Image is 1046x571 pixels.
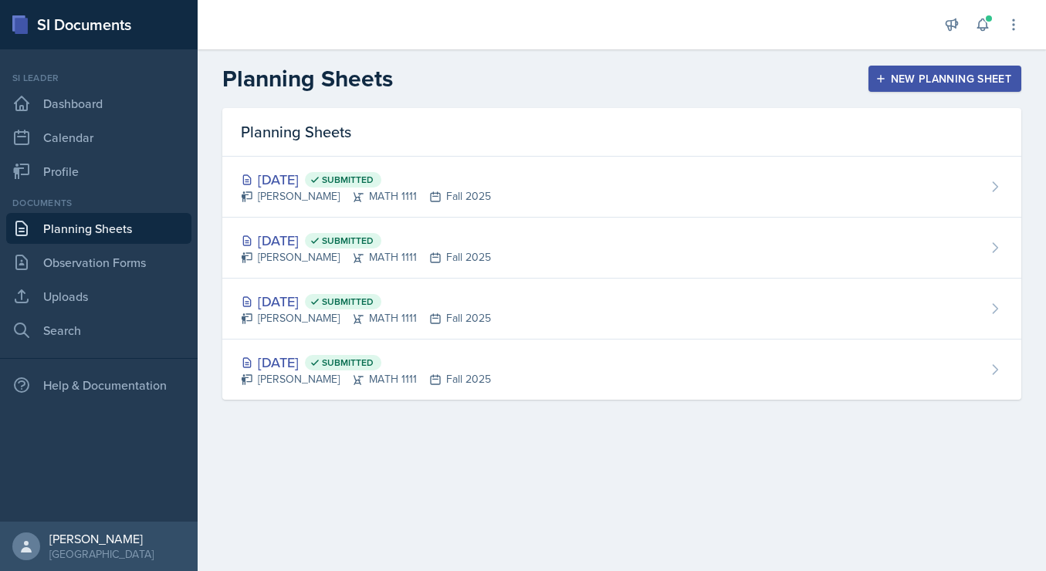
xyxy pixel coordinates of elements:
div: [DATE] [241,352,491,373]
div: Si leader [6,71,191,85]
div: [DATE] [241,230,491,251]
a: [DATE] Submitted [PERSON_NAME]MATH 1111Fall 2025 [222,157,1021,218]
div: [PERSON_NAME] MATH 1111 Fall 2025 [241,371,491,387]
a: Dashboard [6,88,191,119]
a: Uploads [6,281,191,312]
div: New Planning Sheet [878,73,1011,85]
a: Calendar [6,122,191,153]
div: Help & Documentation [6,370,191,400]
div: [PERSON_NAME] MATH 1111 Fall 2025 [241,310,491,326]
div: [DATE] [241,291,491,312]
span: Submitted [322,174,374,186]
div: [PERSON_NAME] MATH 1111 Fall 2025 [241,188,491,204]
div: Documents [6,196,191,210]
span: Submitted [322,235,374,247]
a: Search [6,315,191,346]
button: New Planning Sheet [868,66,1021,92]
span: Submitted [322,356,374,369]
h2: Planning Sheets [222,65,393,93]
a: [DATE] Submitted [PERSON_NAME]MATH 1111Fall 2025 [222,279,1021,340]
div: [PERSON_NAME] [49,531,154,546]
a: [DATE] Submitted [PERSON_NAME]MATH 1111Fall 2025 [222,218,1021,279]
div: Planning Sheets [222,108,1021,157]
div: [DATE] [241,169,491,190]
a: [DATE] Submitted [PERSON_NAME]MATH 1111Fall 2025 [222,340,1021,400]
a: Profile [6,156,191,187]
div: [PERSON_NAME] MATH 1111 Fall 2025 [241,249,491,265]
div: [GEOGRAPHIC_DATA] [49,546,154,562]
a: Observation Forms [6,247,191,278]
span: Submitted [322,296,374,308]
a: Planning Sheets [6,213,191,244]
